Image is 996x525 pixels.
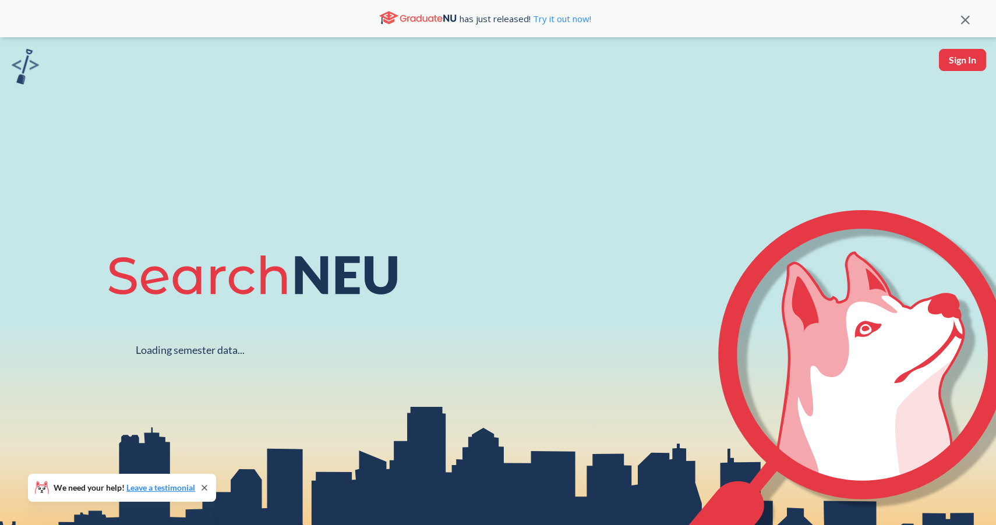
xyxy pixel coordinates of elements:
img: sandbox logo [12,49,39,84]
span: has just released! [460,12,591,25]
a: Leave a testimonial [126,483,195,492]
a: sandbox logo [12,49,39,88]
a: Try it out now! [531,13,591,24]
span: We need your help! [54,484,195,492]
div: Loading semester data... [136,343,245,357]
button: Sign In [939,49,986,71]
